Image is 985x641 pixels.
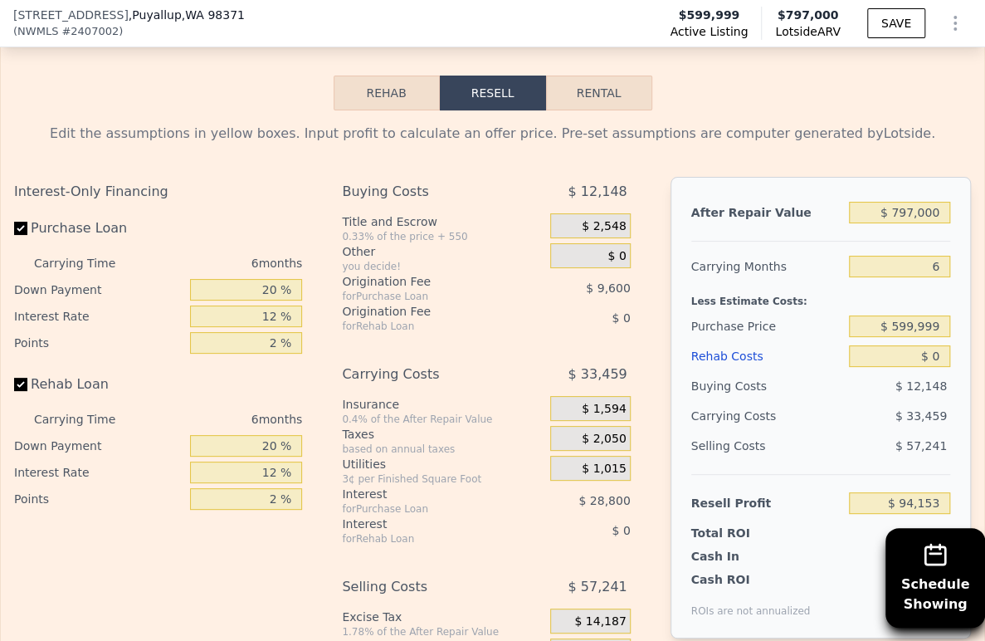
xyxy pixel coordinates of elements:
button: ScheduleShowing [885,528,985,628]
span: $ 57,241 [568,572,627,602]
span: [STREET_ADDRESS] [13,7,129,23]
div: for Purchase Loan [342,290,511,303]
div: Down Payment [14,276,183,303]
div: Insurance [342,396,543,413]
div: Rehab Costs [691,341,843,371]
div: Selling Costs [342,572,511,602]
span: $ 2,050 [582,432,626,447]
div: Cash ROI [691,571,811,588]
div: Carrying Time [34,406,132,433]
div: for Rehab Loan [342,532,511,546]
span: $ 1,015 [582,462,626,477]
div: 0.33% of the price + 550 [342,230,543,243]
span: $ 1,594 [582,402,626,417]
div: 3¢ per Finished Square Foot [342,472,543,486]
input: Rehab Loan [14,378,27,391]
button: Show Options [939,7,972,40]
span: # 2407002 [61,23,119,40]
div: Down Payment [14,433,183,459]
div: Cash In [691,548,786,565]
div: Points [14,330,183,356]
div: Less Estimate Costs: [691,281,950,311]
div: Purchase Price [691,311,843,341]
div: you decide! [342,260,543,273]
div: Buying Costs [691,371,843,401]
div: Interest [342,516,511,532]
span: Lotside ARV [775,23,840,40]
button: Rental [546,76,652,110]
div: Points [14,486,183,512]
div: Carrying Costs [691,401,786,431]
div: Interest Rate [14,459,183,486]
div: 6 months [139,250,302,276]
div: Interest [342,486,511,502]
button: SAVE [867,8,925,38]
div: Interest Rate [14,303,183,330]
span: $599,999 [679,7,740,23]
div: for Rehab Loan [342,320,511,333]
div: Excise Tax [342,609,543,625]
span: $ 33,459 [895,409,947,423]
span: $ 12,148 [895,379,947,393]
span: $ 28,800 [578,494,630,507]
span: $797,000 [778,8,839,22]
div: Carrying Costs [342,360,511,389]
div: Resell Profit [691,488,843,518]
button: Rehab [334,76,440,110]
div: Other [342,243,543,260]
span: , Puyallup [129,7,245,23]
span: , WA 98371 [182,8,245,22]
div: ( ) [13,23,123,40]
span: $ 57,241 [895,439,947,453]
button: Resell [440,76,546,110]
div: for Purchase Loan [342,502,511,516]
div: based on annual taxes [342,443,543,456]
span: $ 12,148 [568,177,627,207]
div: Interest-Only Financing [14,177,302,207]
span: NWMLS [17,23,58,40]
div: Carrying Months [691,252,843,281]
span: $ 0 [607,249,626,264]
div: 1.78% of the After Repair Value [342,625,543,639]
span: $ 14,187 [574,614,626,629]
div: Title and Escrow [342,213,543,230]
span: $ 0 [612,524,630,537]
div: 0.4% of the After Repair Value [342,413,543,426]
div: Edit the assumptions in yellow boxes. Input profit to calculate an offer price. Pre-set assumptio... [14,124,971,144]
span: 14.58% [903,526,947,540]
div: Origination Fee [342,303,511,320]
span: $ 33,459 [568,360,627,389]
div: Utilities [342,456,543,472]
div: Selling Costs [691,431,843,461]
div: Buying Costs [342,177,511,207]
input: Purchase Loan [14,222,27,235]
div: Carrying Time [34,250,132,276]
div: Origination Fee [342,273,511,290]
div: After Repair Value [691,198,843,228]
span: $ 9,600 [586,281,630,295]
div: ROIs are not annualized [691,588,811,618]
label: Purchase Loan [14,213,183,243]
span: $ 2,548 [582,219,626,234]
div: Taxes [342,426,543,443]
span: $ 0 [612,311,630,325]
div: Total ROI [691,525,786,541]
label: Rehab Loan [14,369,183,399]
div: 6 months [139,406,302,433]
span: Active Listing [670,23,748,40]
